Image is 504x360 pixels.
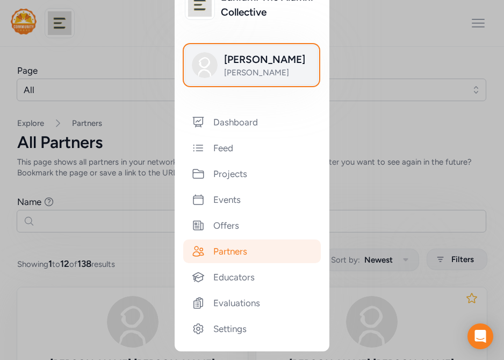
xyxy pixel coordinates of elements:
[183,291,321,315] div: Evaluations
[183,136,321,160] div: Feed
[183,214,321,237] div: Offers
[183,110,321,134] div: Dashboard
[183,188,321,211] div: Events
[467,323,493,349] div: Open Intercom Messenger
[183,265,321,289] div: Educators
[224,67,311,78] span: [PERSON_NAME]
[185,45,318,85] button: [PERSON_NAME][PERSON_NAME]
[224,52,311,67] span: [PERSON_NAME]
[183,239,321,263] div: Partners
[183,317,321,341] div: Settings
[183,162,321,186] div: Projects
